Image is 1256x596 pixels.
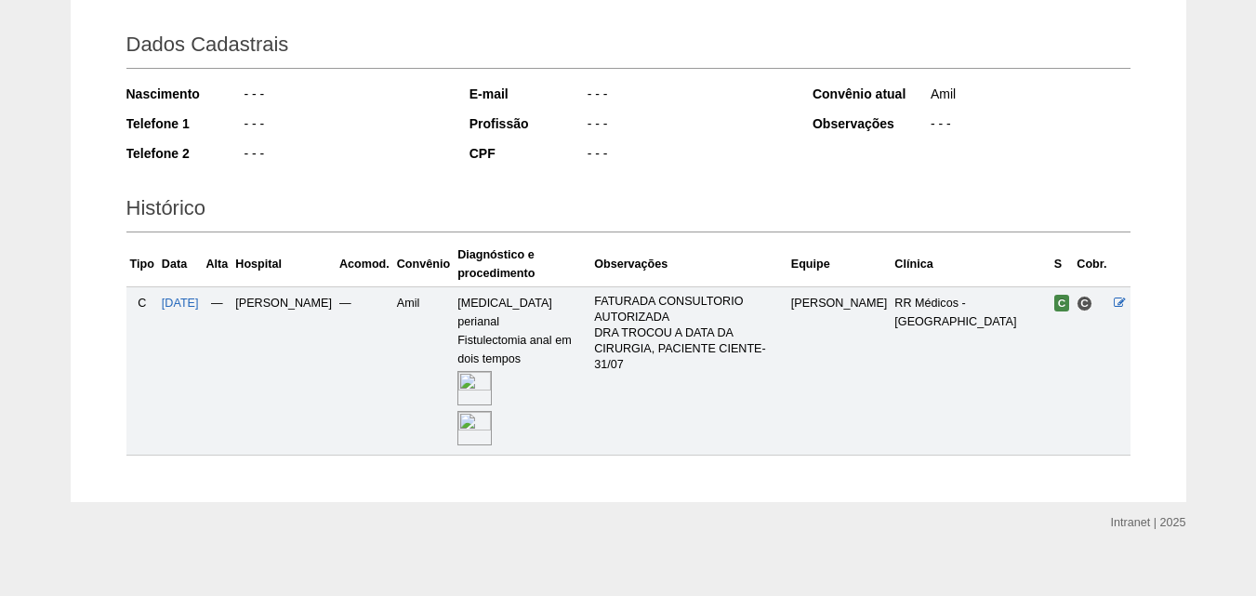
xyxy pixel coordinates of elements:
[813,85,929,103] div: Convênio atual
[929,114,1130,138] div: - - -
[162,297,199,310] a: [DATE]
[231,242,336,287] th: Hospital
[393,242,454,287] th: Convênio
[594,294,784,373] p: FATURADA CONSULTORIO AUTORIZADA DRA TROCOU A DATA DA CIRURGIA, PACIENTE CIENTE-31/07
[1051,242,1074,287] th: S
[243,114,444,138] div: - - -
[243,144,444,167] div: - - -
[813,114,929,133] div: Observações
[126,190,1130,232] h2: Histórico
[126,85,243,103] div: Nascimento
[1054,295,1070,311] span: Confirmada
[586,114,787,138] div: - - -
[243,85,444,108] div: - - -
[126,144,243,163] div: Telefone 2
[126,114,243,133] div: Telefone 1
[1073,242,1110,287] th: Cobr.
[203,242,232,287] th: Alta
[469,114,586,133] div: Profissão
[130,294,154,312] div: C
[787,242,892,287] th: Equipe
[231,286,336,455] td: [PERSON_NAME]
[586,85,787,108] div: - - -
[929,85,1130,108] div: Amil
[891,286,1050,455] td: RR Médicos - [GEOGRAPHIC_DATA]
[454,242,590,287] th: Diagnóstico e procedimento
[590,242,787,287] th: Observações
[1111,513,1186,532] div: Intranet | 2025
[469,85,586,103] div: E-mail
[158,242,203,287] th: Data
[203,286,232,455] td: —
[586,144,787,167] div: - - -
[787,286,892,455] td: [PERSON_NAME]
[469,144,586,163] div: CPF
[393,286,454,455] td: Amil
[336,286,393,455] td: —
[126,26,1130,69] h2: Dados Cadastrais
[891,242,1050,287] th: Clínica
[336,242,393,287] th: Acomod.
[126,242,158,287] th: Tipo
[1077,296,1092,311] span: Consultório
[454,286,590,455] td: [MEDICAL_DATA] perianal Fistulectomia anal em dois tempos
